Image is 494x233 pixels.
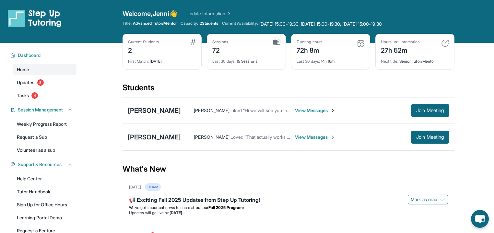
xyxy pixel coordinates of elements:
[129,185,141,190] div: [DATE]
[123,21,132,26] span: Title:
[181,21,198,26] span: Capacity:
[8,9,62,27] img: logo
[133,21,176,26] span: Advanced Tutor/Mentor
[17,79,35,86] span: Updates
[170,210,185,215] strong: [DATE]
[259,21,382,27] span: [DATE] 15:00-19:30, [DATE] 15:00-19:30, [DATE] 15:00-19:30
[330,108,335,113] img: Chevron-Right
[440,197,445,202] img: Mark as read
[128,59,149,64] span: First Match :
[128,55,196,64] div: [DATE]
[212,59,236,64] span: Last 30 days :
[13,186,76,198] a: Tutor Handbook
[212,45,229,55] div: 72
[13,131,76,143] a: Request a Sub
[186,10,232,17] a: Update Information
[194,134,230,140] span: [PERSON_NAME] :
[123,83,454,97] div: Students
[441,39,449,47] img: card
[18,161,62,168] span: Support & Resources
[15,52,73,58] button: Dashboard
[411,196,437,203] span: Mark as read
[381,45,420,55] div: 27h 52m
[129,196,448,205] div: 📢 Exciting Fall 2025 Updates from Step Up Tutoring!
[190,39,196,45] img: card
[128,39,159,45] div: Current Students
[222,21,258,27] span: Current Availability:
[13,90,76,101] a: Tasks4
[381,55,449,64] div: Senior Tutor/Mentor
[273,39,280,45] img: card
[128,133,181,142] div: [PERSON_NAME]
[145,183,160,191] div: Unread
[357,39,365,47] img: card
[37,79,44,86] span: 8
[297,59,320,64] span: Last 30 days :
[13,77,76,88] a: Updates8
[18,107,63,113] span: Session Management
[295,134,335,140] span: View Messages
[13,173,76,185] a: Help Center
[212,55,280,64] div: 15 Sessions
[129,210,448,215] li: Updates will go live on
[200,21,218,26] span: 2 Students
[297,39,323,45] div: Tutoring hours
[297,55,365,64] div: 14h 16m
[330,135,335,140] img: Chevron-Right
[381,59,398,64] span: Next title :
[15,107,73,113] button: Session Management
[17,66,29,73] span: Home
[297,45,323,55] div: 72h 8m
[408,195,448,204] button: Mark as read
[13,64,76,75] a: Home
[381,39,420,45] div: Hours until promotion
[129,205,208,210] span: We’ve got important news to share about our
[471,210,489,228] button: chat-button
[128,45,159,55] div: 2
[411,104,449,117] button: Join Meeting
[123,9,177,18] span: Welcome, Jenni 👋
[13,212,76,224] a: Learning Portal Demo
[212,39,229,45] div: Sessions
[13,118,76,130] a: Weekly Progress Report
[13,199,76,211] a: Sign Up for Office Hours
[18,52,41,58] span: Dashboard
[416,109,444,112] span: Join Meeting
[230,108,325,113] span: Liked “Hi we will see you this evening at 6pm”
[411,131,449,144] button: Join Meeting
[225,10,232,17] img: Chevron Right
[17,92,29,99] span: Tasks
[123,155,454,183] div: What's New
[13,144,76,156] a: Volunteer as a sub
[295,107,335,114] span: View Messages
[416,135,444,139] span: Join Meeting
[31,92,38,99] span: 4
[128,106,181,115] div: [PERSON_NAME]
[15,161,73,168] button: Support & Resources
[194,108,230,113] span: [PERSON_NAME] :
[208,205,244,210] strong: Fall 2025 Program:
